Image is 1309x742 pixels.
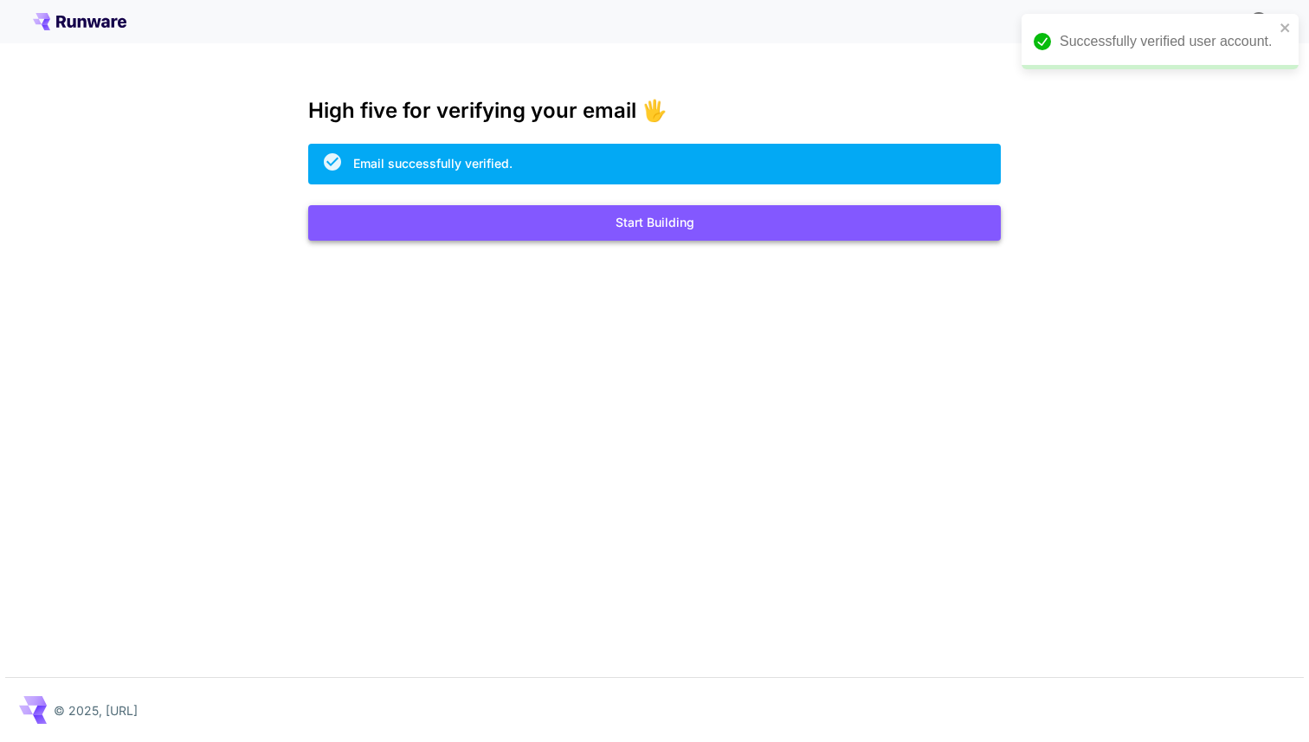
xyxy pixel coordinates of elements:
p: © 2025, [URL] [54,701,138,719]
div: Successfully verified user account. [1060,31,1274,52]
button: close [1280,21,1292,35]
h3: High five for verifying your email 🖐️ [308,99,1001,123]
button: Start Building [308,205,1001,241]
div: Email successfully verified. [353,154,513,172]
button: In order to qualify for free credit, you need to sign up with a business email address and click ... [1241,3,1276,38]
